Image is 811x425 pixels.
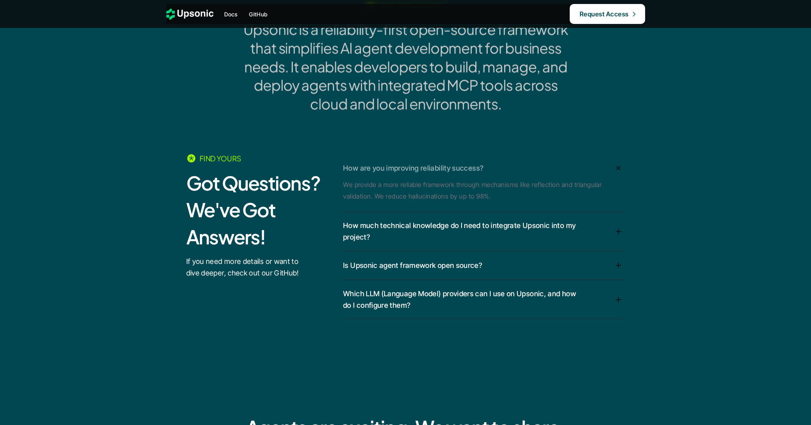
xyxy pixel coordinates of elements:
[343,179,625,202] p: We provide a more reliable framework through mechanisms like reflection and triangular validation...
[343,163,582,174] p: How are you improving reliability success?
[249,10,268,18] p: GitHub
[199,153,241,163] p: FIND YOURS
[343,260,582,272] p: Is Upsonic agent framework open source?
[224,10,238,18] p: Docs
[238,20,573,114] h2: Upsonic is a reliability-first open-source framework that simplifies AI agent development for bus...
[343,288,582,311] p: Which LLM (Language Model) providers can I use on Upsonic, and how do I configure them?
[244,7,272,21] a: GitHub
[186,256,306,279] p: If you need more details or want to dive deeper, check out our GitHub!
[343,220,582,243] p: How much technical knowledge do I need to integrate Upsonic into my project?
[186,169,327,250] h2: Got Questions? We've Got Answers!
[570,4,645,24] a: Request Access
[580,8,629,20] p: Request Access
[219,7,243,21] a: Docs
